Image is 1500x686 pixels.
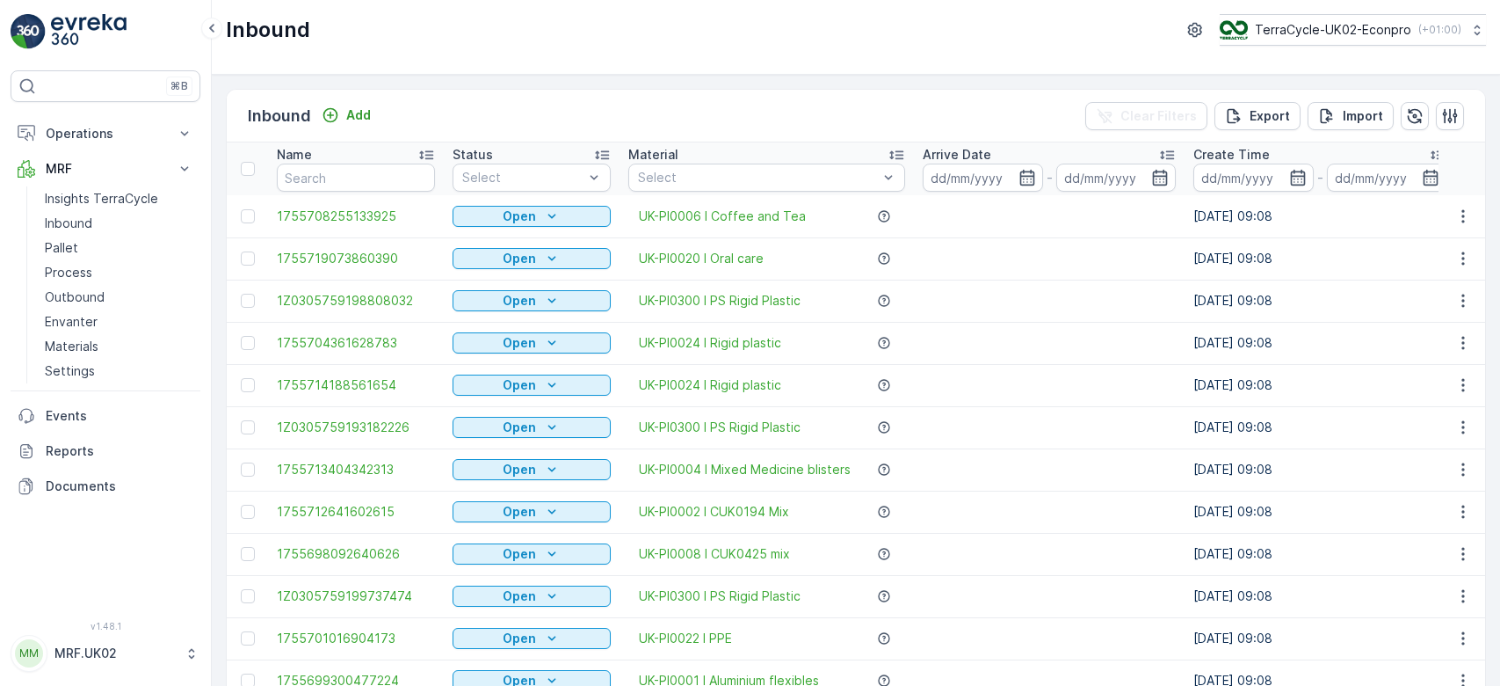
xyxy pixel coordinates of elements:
[46,442,193,460] p: Reports
[248,104,311,128] p: Inbound
[346,106,371,124] p: Add
[38,285,200,310] a: Outbound
[241,336,255,350] div: Toggle Row Selected
[315,105,378,126] button: Add
[1193,164,1314,192] input: dd/mm/yyyy
[639,292,801,310] a: UK-PI0300 I PS Rigid Plastic
[38,310,200,334] a: Envanter
[628,146,678,164] p: Material
[170,79,188,93] p: ⌘B
[277,376,435,394] a: 1755714188561654
[1317,167,1323,188] p: -
[639,630,732,647] span: UK-PI0022 I PPE
[453,332,611,354] button: Open
[46,407,193,425] p: Events
[1047,167,1053,188] p: -
[453,628,611,649] button: Open
[1185,617,1455,660] td: [DATE] 09:08
[11,151,200,186] button: MRF
[503,334,536,352] p: Open
[1343,107,1383,125] p: Import
[462,169,583,186] p: Select
[1085,102,1207,130] button: Clear Filters
[1220,20,1248,40] img: terracycle_logo_wKaHoWT.png
[503,292,536,310] p: Open
[277,292,435,310] a: 1Z0305759198808032
[1185,406,1455,449] td: [DATE] 09:08
[453,501,611,522] button: Open
[45,264,92,281] p: Process
[11,434,200,469] a: Reports
[1185,364,1455,406] td: [DATE] 09:08
[639,503,789,521] span: UK-PI0002 I CUK0194 Mix
[277,461,435,478] a: 1755713404342313
[503,208,536,225] p: Open
[639,419,801,436] a: UK-PI0300 I PS Rigid Plastic
[15,639,43,668] div: MM
[923,164,1043,192] input: dd/mm/yyyy
[1250,107,1290,125] p: Export
[638,169,878,186] p: Select
[277,146,312,164] p: Name
[241,547,255,561] div: Toggle Row Selected
[38,236,200,260] a: Pallet
[1327,164,1447,192] input: dd/mm/yyyy
[45,215,92,232] p: Inbound
[277,630,435,647] a: 1755701016904173
[45,362,95,380] p: Settings
[923,146,991,164] p: Arrive Date
[453,248,611,269] button: Open
[1056,164,1177,192] input: dd/mm/yyyy
[1185,449,1455,491] td: [DATE] 09:08
[503,461,536,478] p: Open
[51,14,127,49] img: logo_light-DOdMpM7g.png
[45,190,158,208] p: Insights TerraCycle
[38,334,200,359] a: Materials
[639,250,764,267] a: UK-PI0020 I Oral care
[277,587,435,605] a: 1Z0305759199737474
[1185,195,1455,237] td: [DATE] 09:08
[277,334,435,352] a: 1755704361628783
[1193,146,1270,164] p: Create Time
[639,545,790,563] a: UK-PI0008 I CUK0425 mix
[503,250,536,267] p: Open
[453,375,611,396] button: Open
[1214,102,1301,130] button: Export
[45,313,98,331] p: Envanter
[54,645,176,662] p: MRF.UK02
[277,503,435,521] span: 1755712641602615
[277,250,435,267] span: 1755719073860390
[11,621,200,631] span: v 1.48.1
[45,239,78,257] p: Pallet
[226,16,310,44] p: Inbound
[1220,14,1486,46] button: TerraCycle-UK02-Econpro(+01:00)
[38,359,200,383] a: Settings
[11,635,200,672] button: MMMRF.UK02
[11,14,46,49] img: logo
[1185,533,1455,575] td: [DATE] 09:08
[45,338,98,355] p: Materials
[277,208,435,225] a: 1755708255133925
[11,469,200,504] a: Documents
[277,419,435,436] a: 1Z0305759193182226
[38,186,200,211] a: Insights TerraCycle
[453,290,611,311] button: Open
[639,376,781,394] a: UK-PI0024 I Rigid plastic
[639,334,781,352] a: UK-PI0024 I Rigid plastic
[639,208,806,225] a: UK-PI0006 I Coffee and Tea
[241,378,255,392] div: Toggle Row Selected
[503,376,536,394] p: Open
[453,586,611,607] button: Open
[503,503,536,521] p: Open
[1418,23,1461,37] p: ( +01:00 )
[1120,107,1197,125] p: Clear Filters
[11,398,200,434] a: Events
[503,630,536,647] p: Open
[277,164,435,192] input: Search
[1308,102,1394,130] button: Import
